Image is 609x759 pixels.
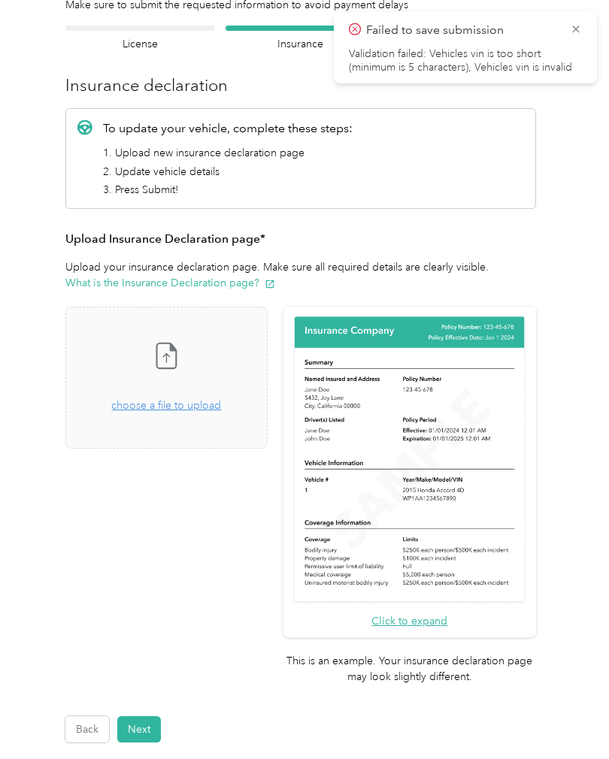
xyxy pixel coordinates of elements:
[366,21,559,40] p: Failed to save submission
[103,182,353,198] li: 3. Press Submit!
[349,47,582,74] li: Validation failed: Vehicles vin is too short (minimum is 5 characters), Vehicles vin is invalid
[291,314,528,605] img: Sample insurance declaration
[103,119,353,138] p: To update your vehicle, complete these steps:
[65,259,536,291] p: Upload your insurance declaration page. Make sure all required details are clearly visible.
[66,307,267,448] span: choose a file to upload
[65,36,215,52] h4: License
[111,399,221,412] span: choose a file to upload
[117,716,161,742] button: Next
[65,275,275,291] button: What is the Insurance Declaration page?
[65,716,109,742] button: Back
[226,36,375,52] h4: Insurance
[103,164,353,180] li: 2. Update vehicle details
[103,145,353,161] li: 1. Upload new insurance declaration page
[283,653,536,685] p: This is an example. Your insurance declaration page may look slightly different.
[65,73,536,98] h3: Insurance declaration
[525,675,609,759] iframe: Everlance-gr Chat Button Frame
[65,230,536,249] h3: Upload Insurance Declaration page*
[371,613,447,629] button: Click to expand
